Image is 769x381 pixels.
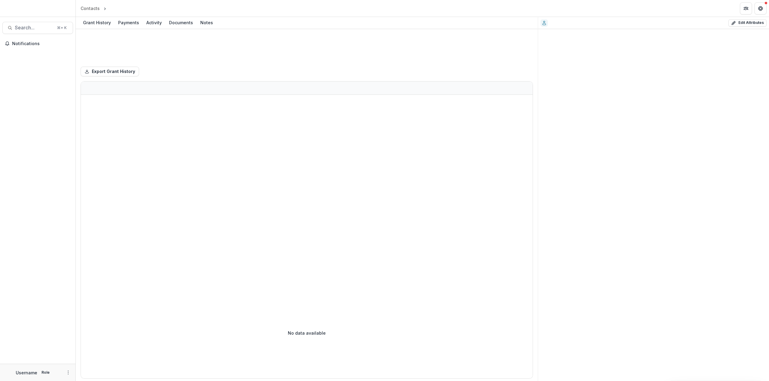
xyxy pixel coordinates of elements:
[116,18,141,27] div: Payments
[198,18,215,27] div: Notes
[2,39,73,48] button: Notifications
[167,18,195,27] div: Documents
[78,4,133,13] nav: breadcrumb
[40,370,52,375] p: Role
[116,17,141,29] a: Payments
[16,369,37,376] p: Username
[167,17,195,29] a: Documents
[81,17,113,29] a: Grant History
[740,2,752,15] button: Partners
[12,41,71,46] span: Notifications
[81,18,113,27] div: Grant History
[78,4,102,13] a: Contacts
[288,330,326,336] p: No data available
[728,19,767,27] button: Edit Attributes
[144,18,164,27] div: Activity
[2,22,73,34] button: Search...
[144,17,164,29] a: Activity
[81,67,139,76] button: Export Grant History
[56,25,68,31] div: ⌘ + K
[81,5,100,12] div: Contacts
[754,2,767,15] button: Get Help
[198,17,215,29] a: Notes
[65,369,72,376] button: More
[15,25,53,31] span: Search...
